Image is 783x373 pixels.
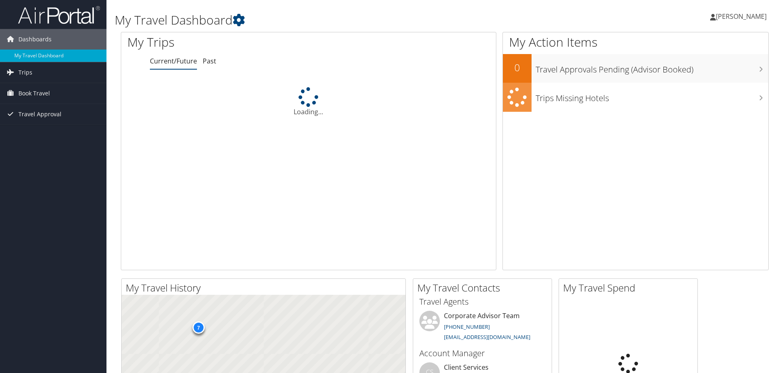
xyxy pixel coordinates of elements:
h1: My Travel Dashboard [115,11,555,29]
a: 0Travel Approvals Pending (Advisor Booked) [503,54,768,83]
span: Book Travel [18,83,50,104]
h2: My Travel Contacts [417,281,552,295]
span: Dashboards [18,29,52,50]
h2: My Travel History [126,281,405,295]
a: Current/Future [150,57,197,66]
div: 7 [192,321,204,334]
li: Corporate Advisor Team [415,311,550,344]
a: [EMAIL_ADDRESS][DOMAIN_NAME] [444,333,530,341]
div: Loading... [121,87,496,117]
span: [PERSON_NAME] [716,12,767,21]
h1: My Trips [127,34,334,51]
h2: 0 [503,61,532,75]
img: airportal-logo.png [18,5,100,25]
h3: Account Manager [419,348,545,359]
a: [PHONE_NUMBER] [444,323,490,330]
h3: Travel Approvals Pending (Advisor Booked) [536,60,768,75]
h3: Trips Missing Hotels [536,88,768,104]
h3: Travel Agents [419,296,545,307]
a: Past [203,57,216,66]
h2: My Travel Spend [563,281,697,295]
a: Trips Missing Hotels [503,83,768,112]
a: [PERSON_NAME] [710,4,775,29]
span: Trips [18,62,32,83]
h1: My Action Items [503,34,768,51]
span: Travel Approval [18,104,61,124]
